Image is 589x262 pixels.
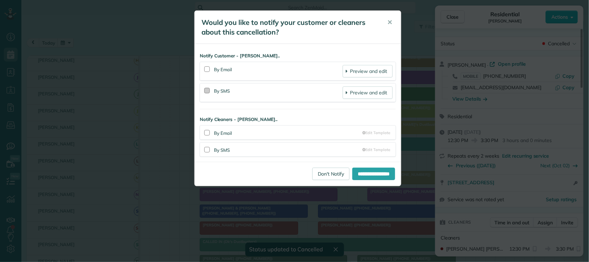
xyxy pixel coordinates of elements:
a: Edit Template [363,147,390,152]
span: ✕ [387,18,392,26]
a: Don't Notify [312,168,350,180]
div: By Email [214,65,343,77]
div: By SMS [214,86,343,99]
a: Edit Template [363,130,390,135]
div: By SMS [214,146,363,153]
strong: Notify Customer - [PERSON_NAME].. [200,53,396,59]
a: Preview and edit [343,86,393,99]
a: Preview and edit [343,65,393,77]
h5: Would you like to notify your customer or cleaners about this cancellation? [202,18,377,37]
strong: Notify Cleaners - [PERSON_NAME].. [200,116,396,123]
div: By Email [214,129,363,137]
